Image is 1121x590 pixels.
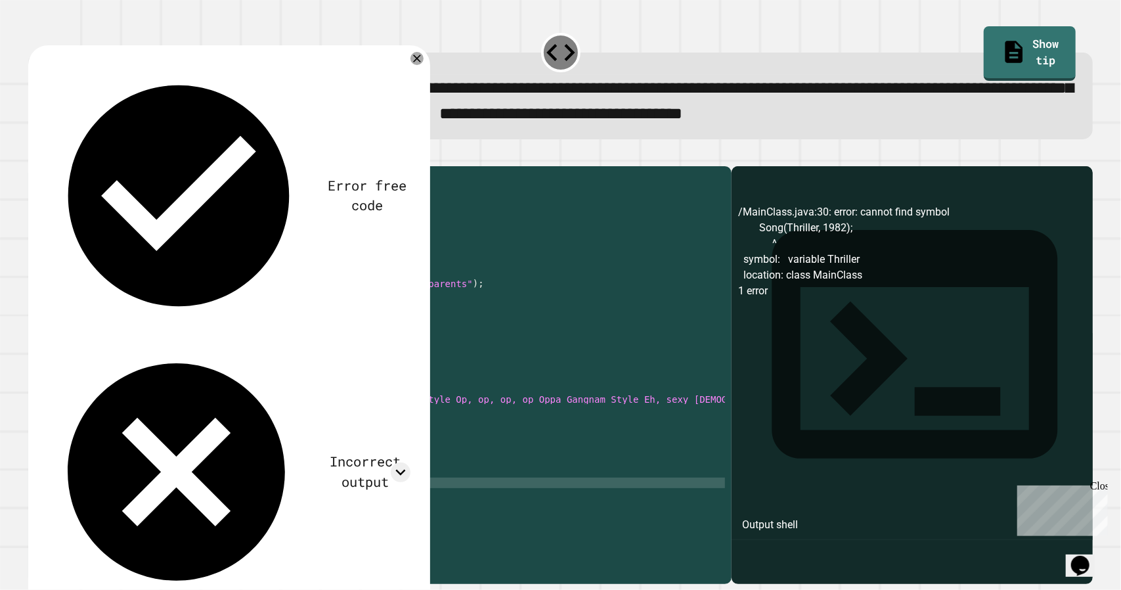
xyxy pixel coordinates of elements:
[1066,537,1108,577] iframe: chat widget
[320,452,410,492] div: Incorrect output
[738,204,1087,584] div: /MainClass.java:30: error: cannot find symbol Song(Thriller, 1982); ^ symbol: variable Thriller l...
[1012,480,1108,536] iframe: chat widget
[984,26,1076,80] a: Show tip
[5,5,91,83] div: Chat with us now!Close
[324,176,410,216] div: Error free code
